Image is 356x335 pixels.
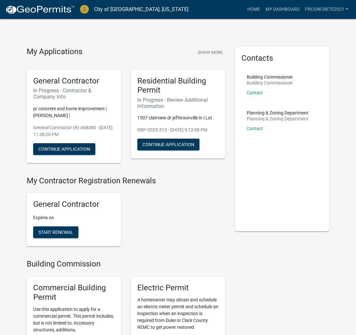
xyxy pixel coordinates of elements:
p: Building Commissioner [247,81,293,85]
a: prconcrete2021 [302,3,351,16]
button: Continue Application [137,139,199,150]
h4: My Applications [27,47,82,57]
wm-registration-list-section: My Contractor Registration Renewals [27,176,225,252]
p: Building Commissioner [247,75,293,79]
a: Contact [247,90,263,95]
p: 1507 clairview dr jeffersonville in | Lot [137,114,219,121]
p: pr concrete and home improvement | [PERSON_NAME] | [33,105,115,119]
p: Planning & Zoning Department [247,111,308,115]
p: RBP-2025-313 - [DATE] 9:12:08 PM [137,127,219,133]
p: A homeowner may obtain and schedule an electric meter permit and schedule an inspection when an i... [137,297,219,331]
span: Start Renewal [38,230,73,235]
a: Home [245,3,263,16]
button: Show More [195,47,225,58]
button: Continue Application [33,143,95,155]
p: General Contractor (R)-468480 - [DATE] 11:38:20 PM [33,124,115,138]
h5: Contacts [241,53,323,63]
p: Expires on [33,214,115,221]
h5: Residential Building Permit [137,76,219,95]
a: My Dashboard [263,3,302,16]
button: Start Renewal [33,226,78,238]
h5: General Contractor [33,76,115,86]
h6: In Progress - Contractor & Company Info [33,87,115,100]
a: City of [GEOGRAPHIC_DATA], [US_STATE] [94,4,188,15]
img: City of Jeffersonville, Indiana [80,5,89,14]
p: Planning & Zoning Department [247,116,308,121]
a: Contact [247,126,263,131]
h6: In Progress - Review Additional Information [137,97,219,109]
h5: Electric Permit [137,283,219,293]
h4: Building Commission [27,259,225,269]
h5: General Contractor [33,200,115,209]
h5: Commercial Building Permit [33,283,115,302]
h4: My Contractor Registration Renewals [27,176,225,186]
